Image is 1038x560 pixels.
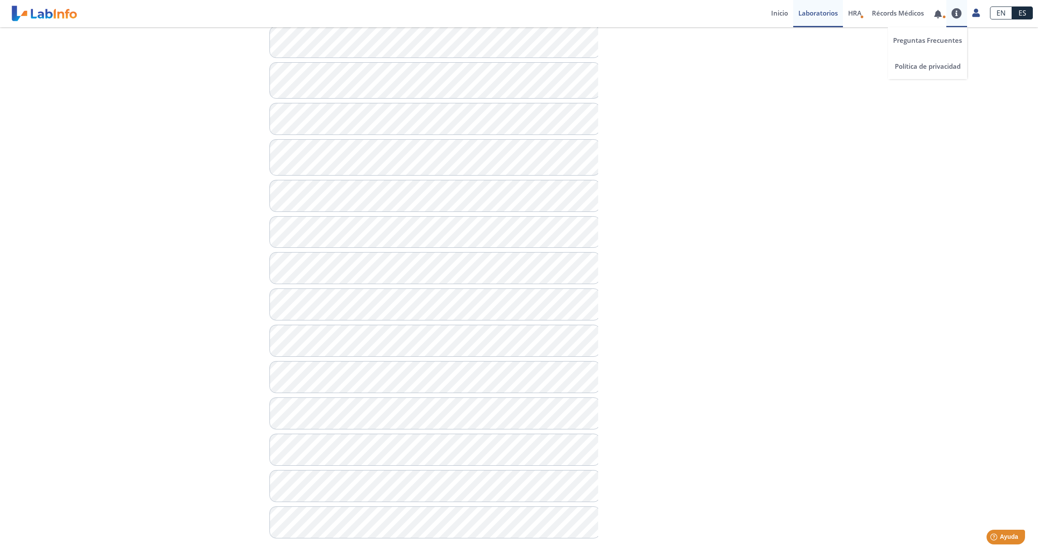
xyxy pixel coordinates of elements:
[961,526,1028,550] iframe: Help widget launcher
[888,27,967,53] a: Preguntas Frecuentes
[990,6,1012,19] a: EN
[848,9,862,17] span: HRA
[888,53,967,79] a: Política de privacidad
[1012,6,1033,19] a: ES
